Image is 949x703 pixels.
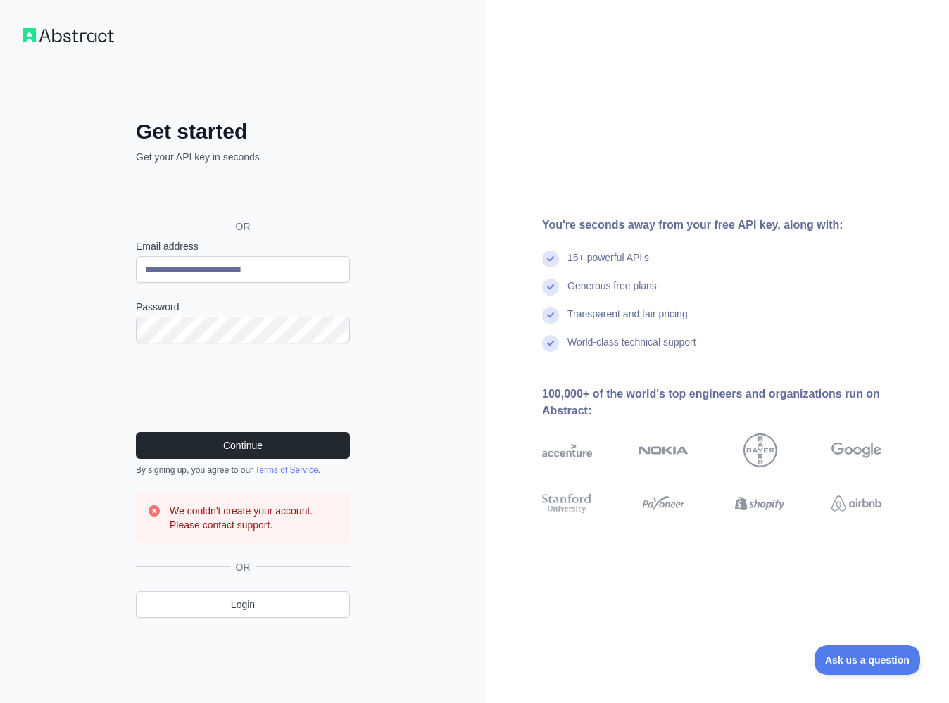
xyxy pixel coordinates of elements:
iframe: reCAPTCHA [136,360,350,415]
div: Transparent and fair pricing [567,307,688,335]
img: check mark [542,335,559,352]
label: Email address [136,239,350,253]
img: google [831,433,881,467]
img: stanford university [542,491,592,517]
label: Password [136,300,350,314]
img: check mark [542,279,559,296]
img: airbnb [831,491,881,517]
p: Get your API key in seconds [136,150,350,164]
iframe: Przycisk Zaloguj się przez Google [129,179,354,210]
div: By signing up, you agree to our . [136,464,350,476]
iframe: Toggle Customer Support [815,645,921,675]
h3: We couldn't create your account. Please contact support. [170,504,339,532]
div: World-class technical support [567,335,696,363]
img: accenture [542,433,592,467]
span: OR [230,560,256,574]
a: Terms of Service [255,465,318,475]
img: Workflow [23,28,114,42]
div: 100,000+ of the world's top engineers and organizations run on Abstract: [542,386,926,419]
div: 15+ powerful API's [567,251,649,279]
div: Generous free plans [567,279,657,307]
h2: Get started [136,119,350,144]
img: check mark [542,251,559,267]
img: nokia [639,433,689,467]
a: Login [136,591,350,618]
img: shopify [735,491,785,517]
div: You're seconds away from your free API key, along with: [542,217,926,234]
img: bayer [743,433,777,467]
button: Continue [136,432,350,459]
span: OR [225,220,262,234]
img: payoneer [639,491,689,517]
img: check mark [542,307,559,324]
